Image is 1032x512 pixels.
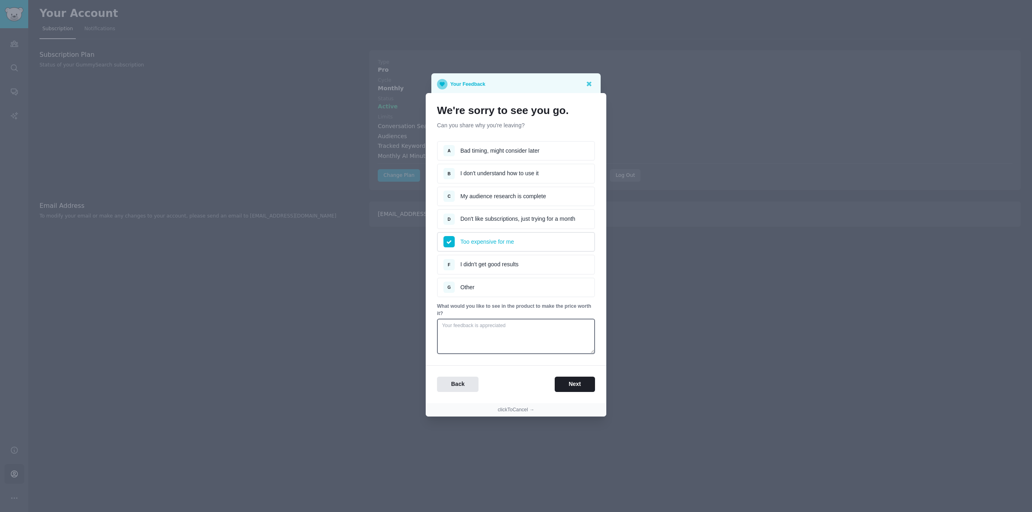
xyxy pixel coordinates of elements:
[447,194,451,199] span: C
[437,303,595,317] p: What would you like to see in the product to make the price worth it?
[437,377,479,392] button: Back
[447,171,451,176] span: B
[437,121,595,130] p: Can you share why you're leaving?
[437,104,595,117] h1: We're sorry to see you go.
[447,148,451,153] span: A
[450,79,485,89] p: Your Feedback
[447,217,451,222] span: D
[555,377,595,392] button: Next
[447,285,451,290] span: G
[498,406,535,414] button: clickToCancel →
[448,262,450,267] span: F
